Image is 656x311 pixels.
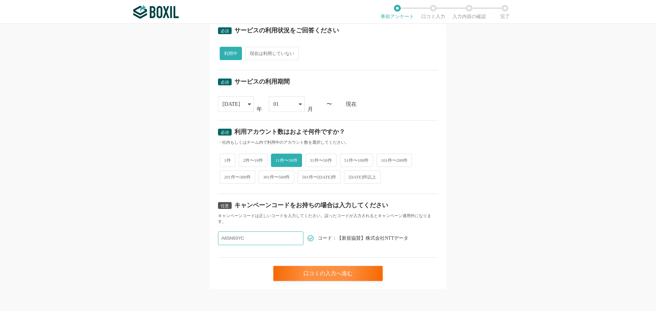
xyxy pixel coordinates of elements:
div: キャンペーンコードをお持ちの場合は入力してください [234,202,388,208]
div: ・社内もしくはチーム内で利用中のアカウント数を選択してください。 [218,140,438,145]
span: 利用中 [220,47,242,60]
img: ボクシルSaaS_ロゴ [133,5,179,19]
div: 年 [257,107,262,112]
div: キャンペーンコードは正しいコードを入力してください。誤ったコードが入力されるとキャンペーン適用外になります。 [218,213,438,225]
span: 501件〜[DATE]件 [298,170,341,184]
span: 1件 [220,154,235,167]
span: 101件〜200件 [377,154,412,167]
span: 51件〜100件 [340,154,373,167]
li: 口コミ入力 [415,5,451,19]
span: コード：【新規協賛】株式会社NTTデータ [318,236,408,241]
div: 月 [307,107,313,112]
span: 必須 [221,29,229,33]
span: 必須 [221,80,229,85]
div: 利用アカウント数はおよそ何件ですか？ [234,129,345,135]
div: サービスの利用状況をご回答ください [234,27,339,33]
div: 口コミの入力へ進む [273,266,383,281]
span: 現在は利用していない [245,47,299,60]
span: 任意 [221,203,229,208]
span: 11件〜30件 [271,154,302,167]
li: 完了 [487,5,523,19]
div: 01 [273,97,279,112]
div: 現在 [346,101,438,107]
span: 201件〜300件 [220,170,255,184]
div: [DATE] [222,97,240,112]
li: 事前アンケート [379,5,415,19]
div: 〜 [327,101,332,107]
span: [DATE]件以上 [344,170,381,184]
span: 31件〜50件 [305,154,337,167]
span: 2件〜10件 [239,154,268,167]
span: 必須 [221,130,229,135]
div: サービスの利用期間 [234,79,290,85]
span: 301件〜500件 [259,170,294,184]
li: 入力内容の確認 [451,5,487,19]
